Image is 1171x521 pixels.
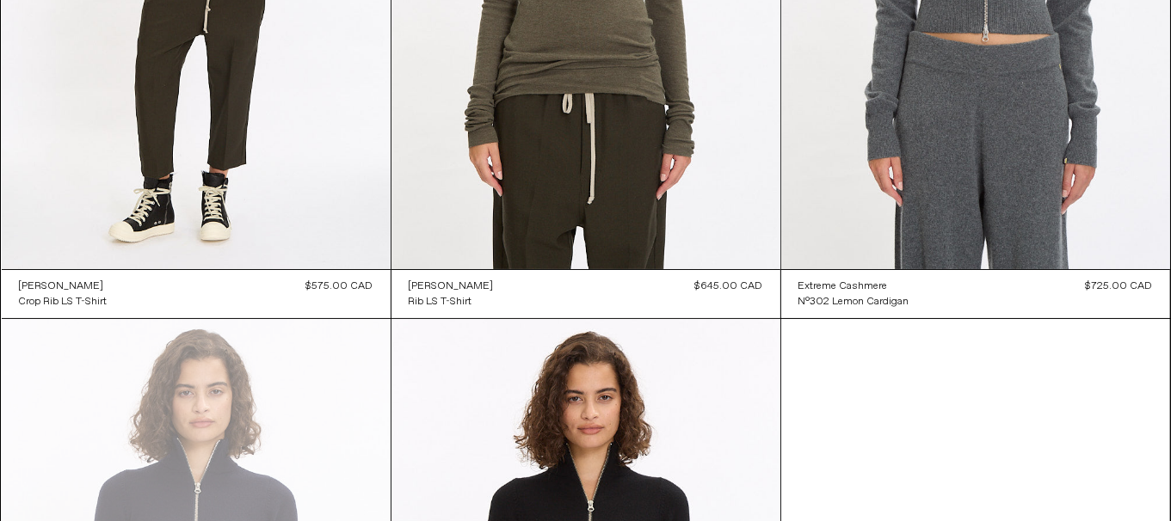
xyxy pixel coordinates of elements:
[798,279,909,294] a: Extreme Cashmere
[409,279,494,294] div: [PERSON_NAME]
[19,279,108,294] a: [PERSON_NAME]
[409,295,472,310] div: Rib LS T-Shirt
[306,279,373,294] div: $575.00 CAD
[19,295,108,310] div: Crop Rib LS T-Shirt
[409,279,494,294] a: [PERSON_NAME]
[1086,279,1153,294] div: $725.00 CAD
[798,279,888,294] div: Extreme Cashmere
[19,279,104,294] div: [PERSON_NAME]
[409,294,494,310] a: Rib LS T-Shirt
[798,295,909,310] div: N°302 Lemon Cardigan
[798,294,909,310] a: N°302 Lemon Cardigan
[695,279,763,294] div: $645.00 CAD
[19,294,108,310] a: Crop Rib LS T-Shirt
